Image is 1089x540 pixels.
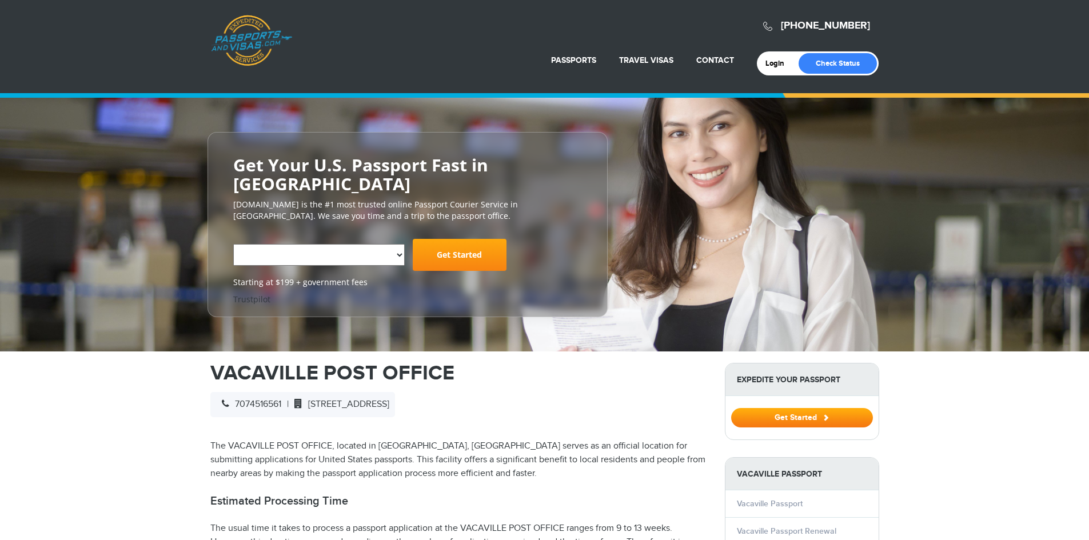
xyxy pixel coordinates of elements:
a: Login [765,59,792,68]
h2: Estimated Processing Time [210,494,708,508]
strong: Vacaville Passport [725,458,879,490]
span: [STREET_ADDRESS] [289,399,389,410]
a: Trustpilot [233,294,270,305]
a: Get Started [413,239,506,271]
a: [PHONE_NUMBER] [781,19,870,32]
a: Vacaville Passport [737,499,803,509]
h1: VACAVILLE POST OFFICE [210,363,708,383]
a: Contact [696,55,734,65]
strong: Expedite Your Passport [725,363,879,396]
span: 7074516561 [216,399,281,410]
a: Vacaville Passport Renewal [737,526,836,536]
div: | [210,392,395,417]
a: Travel Visas [619,55,673,65]
a: Check Status [799,53,877,74]
span: Starting at $199 + government fees [233,277,582,288]
a: Get Started [731,413,873,422]
a: Passports [551,55,596,65]
button: Get Started [731,408,873,427]
h2: Get Your U.S. Passport Fast in [GEOGRAPHIC_DATA] [233,155,582,193]
p: The VACAVILLE POST OFFICE, located in [GEOGRAPHIC_DATA], [GEOGRAPHIC_DATA] serves as an official ... [210,439,708,481]
p: [DOMAIN_NAME] is the #1 most trusted online Passport Courier Service in [GEOGRAPHIC_DATA]. We sav... [233,199,582,222]
a: Passports & [DOMAIN_NAME] [211,15,292,66]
